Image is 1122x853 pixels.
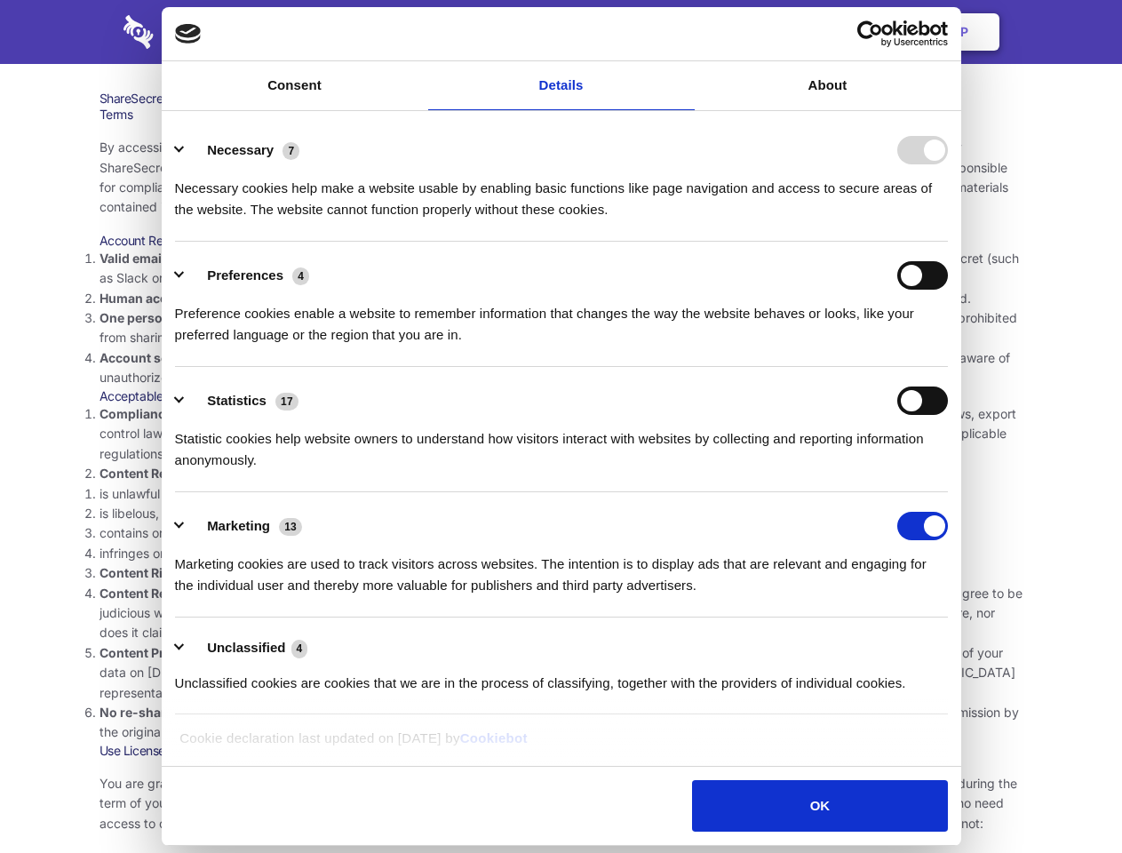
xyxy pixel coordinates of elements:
[99,645,200,660] strong: Content Privacy.
[99,251,170,266] strong: Valid email.
[521,4,599,60] a: Pricing
[99,705,190,720] strong: No re-sharing.
[175,540,948,596] div: Marketing cookies are used to track visitors across websites. The intention is to display ads tha...
[99,388,1023,404] h3: Acceptable Use
[166,728,956,762] div: Cookie declaration last updated on [DATE] by
[99,406,368,421] strong: Compliance with local laws and regulations.
[99,404,1023,464] li: Your use of the Sharesecret must not violate any applicable laws, including copyright or trademar...
[292,267,309,285] span: 4
[207,267,283,283] label: Preferences
[99,586,242,601] strong: Content Responsibility.
[99,350,207,365] strong: Account security.
[99,308,1023,348] li: You are not allowed to share account credentials. Each account is dedicated to the individual who...
[99,703,1023,743] li: If you were the recipient of a Sharesecret link, you agree not to re-share it with anyone else, u...
[99,91,1023,107] h1: ShareSecret Terms of Service
[99,743,1023,759] h3: Use License
[207,142,274,157] label: Necessary
[175,659,948,694] div: Unclassified cookies are cookies that we are in the process of classifying, together with the pro...
[282,142,299,160] span: 7
[291,640,308,658] span: 4
[175,261,321,290] button: Preferences (4)
[99,464,1023,563] li: You agree NOT to use Sharesecret to upload or share content that:
[207,393,267,408] label: Statistics
[123,15,275,49] img: logo-wordmark-white-trans-d4663122ce5f474addd5e946df7df03e33cb6a1c49d2221995e7729f52c070b2.svg
[175,387,310,415] button: Statistics (17)
[99,107,1023,123] h3: Terms
[806,4,883,60] a: Login
[99,643,1023,703] li: You understand that [DEMOGRAPHIC_DATA] or it’s representatives have no ability to retrieve the pl...
[460,730,528,745] a: Cookiebot
[99,348,1023,388] li: You are responsible for your own account security, including the security of your Sharesecret acc...
[175,136,311,164] button: Necessary (7)
[428,61,695,110] a: Details
[99,291,207,306] strong: Human accounts.
[792,20,948,47] a: Usercentrics Cookiebot - opens in a new window
[99,249,1023,289] li: You must provide a valid email address, either directly, or through approved third-party integrat...
[99,138,1023,218] p: By accessing the Sharesecret web application at and any other related services, apps and software...
[720,4,802,60] a: Contact
[207,518,270,533] label: Marketing
[692,780,947,832] button: OK
[175,164,948,220] div: Necessary cookies help make a website usable by enabling basic functions like page navigation and...
[1033,764,1101,832] iframe: Drift Widget Chat Controller
[99,544,1023,563] li: infringes on any proprietary right of any party, including patent, trademark, trade secret, copyr...
[279,518,302,536] span: 13
[175,415,948,471] div: Statistic cookies help website owners to understand how visitors interact with websites by collec...
[99,466,229,481] strong: Content Restrictions.
[99,504,1023,523] li: is libelous, defamatory, or fraudulent
[175,637,319,659] button: Unclassified (4)
[175,512,314,540] button: Marketing (13)
[162,61,428,110] a: Consent
[175,24,202,44] img: logo
[99,233,1023,249] h3: Account Requirements
[99,484,1023,504] li: is unlawful or promotes unlawful activities
[99,523,1023,543] li: contains or installs any active malware or exploits, or uses our platform for exploit delivery (s...
[99,584,1023,643] li: You are solely responsible for the content you share on Sharesecret, and with the people you shar...
[695,61,961,110] a: About
[99,289,1023,308] li: Only human beings may create accounts. “Bot” accounts — those created by software, in an automate...
[175,290,948,346] div: Preference cookies enable a website to remember information that changes the way the website beha...
[99,563,1023,583] li: You agree that you will use Sharesecret only to secure and share content that you have the right ...
[99,565,195,580] strong: Content Rights.
[99,774,1023,833] p: You are granted permission to use the [DEMOGRAPHIC_DATA] services, subject to these terms of serv...
[275,393,298,411] span: 17
[99,310,251,325] strong: One person per account.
